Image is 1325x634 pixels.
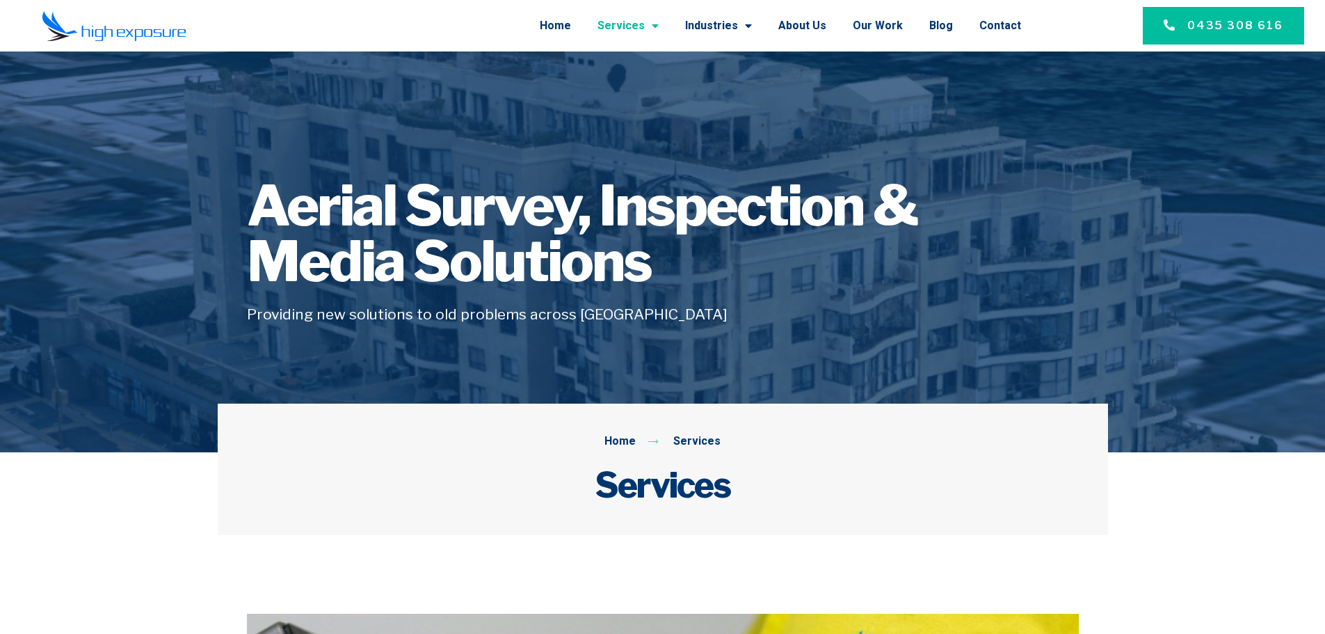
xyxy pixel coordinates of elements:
a: Blog [929,8,953,44]
h2: Services [247,464,1079,506]
a: Home [540,8,571,44]
span: Services [670,433,721,451]
span: 0435 308 616 [1187,17,1283,34]
a: Services [597,8,659,44]
a: Industries [685,8,752,44]
h1: Aerial Survey, Inspection & Media Solutions [247,178,1079,290]
a: Our Work [853,8,903,44]
nav: Menu [225,8,1021,44]
img: Final-Logo copy [42,10,186,42]
a: 0435 308 616 [1143,7,1304,45]
a: Contact [979,8,1021,44]
a: About Us [778,8,826,44]
span: Home [604,433,636,451]
h5: Providing new solutions to old problems across [GEOGRAPHIC_DATA] [247,303,1079,326]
